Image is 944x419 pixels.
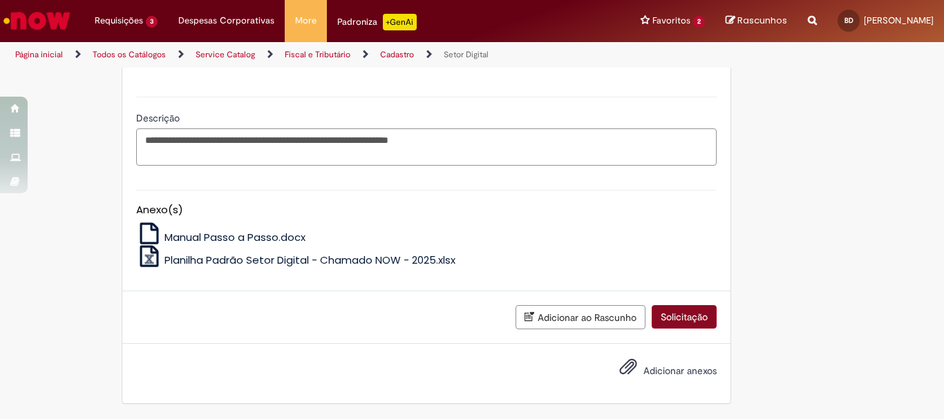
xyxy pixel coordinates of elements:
[844,16,853,25] span: BD
[652,305,717,329] button: Solicitação
[737,14,787,27] span: Rascunhos
[136,128,717,166] textarea: Descrição
[136,204,717,216] h5: Anexo(s)
[616,354,641,386] button: Adicionar anexos
[864,14,934,26] span: [PERSON_NAME]
[164,253,455,267] span: Planilha Padrão Setor Digital - Chamado NOW - 2025.xlsx
[383,14,417,30] p: +GenAi
[337,14,417,30] div: Padroniza
[136,112,182,124] span: Descrição
[444,49,489,60] a: Setor Digital
[196,49,255,60] a: Service Catalog
[136,253,456,267] a: Planilha Padrão Setor Digital - Chamado NOW - 2025.xlsx
[178,14,274,28] span: Despesas Corporativas
[295,14,317,28] span: More
[146,16,158,28] span: 3
[285,49,350,60] a: Fiscal e Tributário
[1,7,73,35] img: ServiceNow
[95,14,143,28] span: Requisições
[164,230,305,244] span: Manual Passo a Passo.docx
[693,16,705,28] span: 2
[93,49,166,60] a: Todos os Catálogos
[726,14,787,28] a: Rascunhos
[10,42,619,68] ul: Trilhas de página
[516,305,645,329] button: Adicionar ao Rascunho
[380,49,414,60] a: Cadastro
[15,49,63,60] a: Página inicial
[652,14,690,28] span: Favoritos
[136,230,306,244] a: Manual Passo a Passo.docx
[643,364,717,377] span: Adicionar anexos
